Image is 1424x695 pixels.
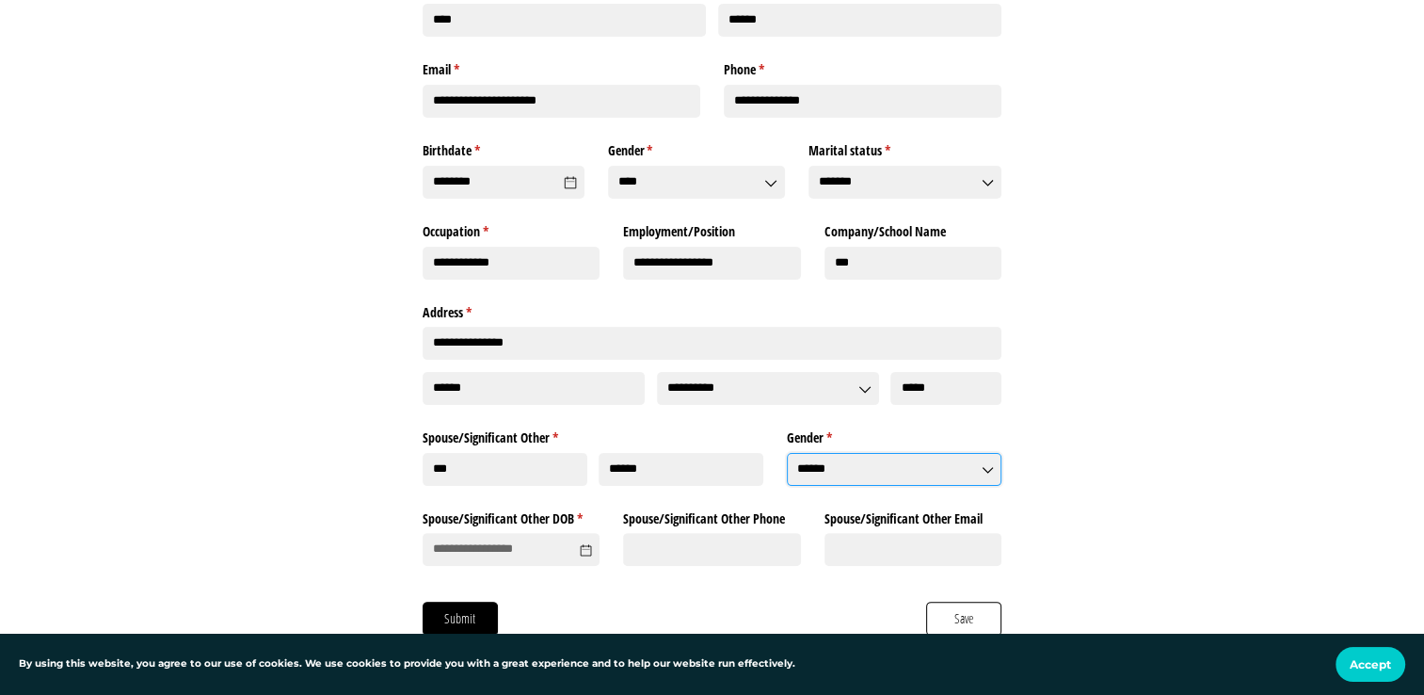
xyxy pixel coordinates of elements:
input: Address Line 1 [423,327,1001,360]
label: Phone [724,55,1001,79]
label: Spouse/​Significant Other Email [824,503,1001,527]
input: Zip Code [890,372,1001,405]
input: First [423,453,587,486]
legend: Spouse/​Significant Other [423,423,763,447]
input: City [423,372,645,405]
button: Accept [1336,647,1405,682]
label: Occupation [423,217,600,241]
label: Employment/​Position [623,217,800,241]
label: Marital status [808,136,1001,160]
label: Gender [608,136,785,160]
input: State [657,372,879,405]
input: Last [599,453,763,486]
label: Spouse/​Significant Other DOB [423,503,600,527]
legend: Address [423,297,1001,321]
span: Accept [1350,657,1391,671]
button: Submit [423,602,498,636]
span: Submit [443,608,476,629]
button: Save [926,602,1001,636]
label: Company/​School Name [824,217,1001,241]
label: Gender [787,423,1002,447]
p: By using this website, you agree to our use of cookies. We use cookies to provide you with a grea... [19,656,795,672]
input: First [423,4,706,37]
input: Last [718,4,1001,37]
label: Email [423,55,700,79]
label: Spouse/​Significant Other Phone [623,503,800,527]
label: Birthdate [423,136,584,160]
span: Save [953,608,975,629]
